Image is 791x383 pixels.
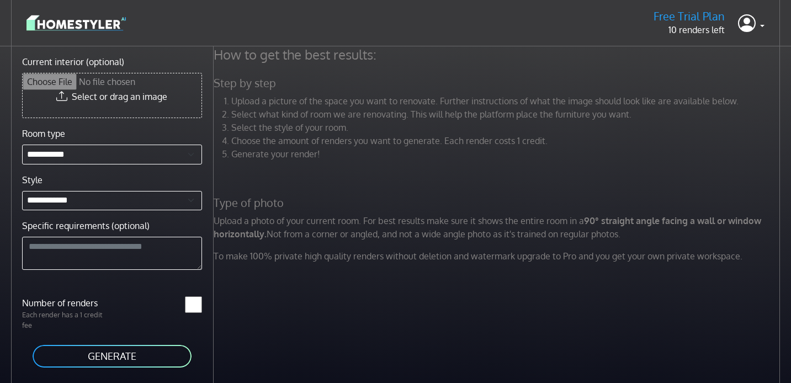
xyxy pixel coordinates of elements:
li: Select what kind of room we are renovating. This will help the platform place the furniture you w... [231,108,783,121]
button: GENERATE [31,344,193,369]
p: Upload a photo of your current room. For best results make sure it shows the entire room in a Not... [207,214,789,241]
label: Current interior (optional) [22,55,124,68]
li: Choose the amount of renders you want to generate. Each render costs 1 credit. [231,134,783,147]
li: Generate your render! [231,147,783,161]
li: Upload a picture of the space you want to renovate. Further instructions of what the image should... [231,94,783,108]
h5: Type of photo [207,196,789,210]
h4: How to get the best results: [207,46,789,63]
p: To make 100% private high quality renders without deletion and watermark upgrade to Pro and you g... [207,249,789,263]
li: Select the style of your room. [231,121,783,134]
label: Specific requirements (optional) [22,219,150,232]
img: logo-3de290ba35641baa71223ecac5eacb59cb85b4c7fdf211dc9aaecaaee71ea2f8.svg [26,13,126,33]
p: Each render has a 1 credit fee [15,310,112,331]
label: Room type [22,127,65,140]
label: Style [22,173,43,187]
strong: 90° straight angle facing a wall or window horizontally. [214,215,761,240]
p: 10 renders left [654,23,725,36]
h5: Step by step [207,76,789,90]
label: Number of renders [15,296,112,310]
h5: Free Trial Plan [654,9,725,23]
